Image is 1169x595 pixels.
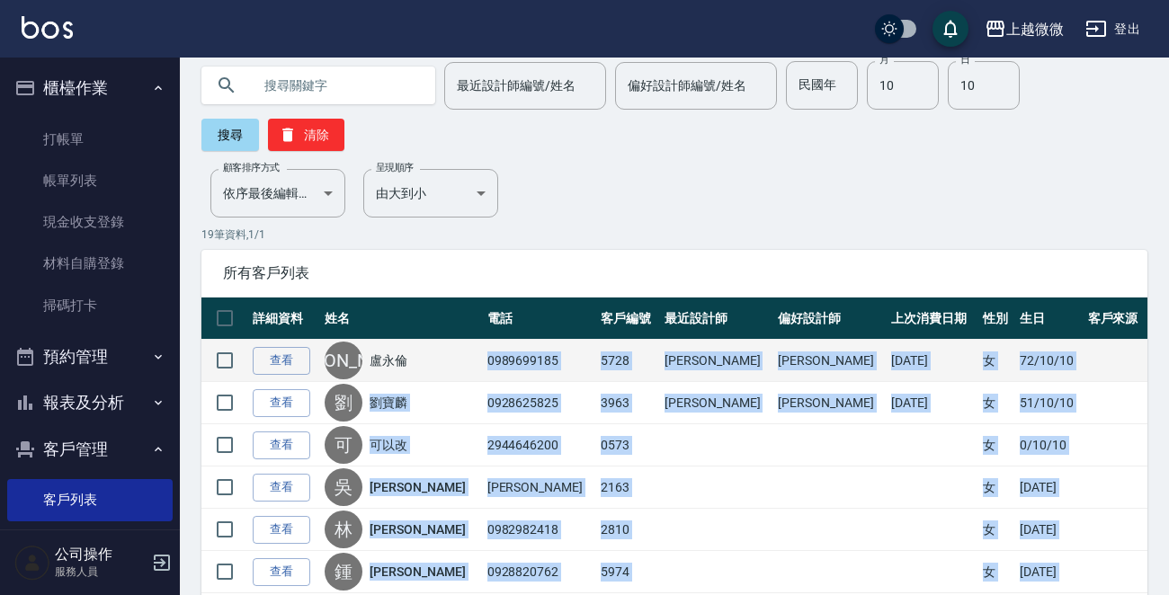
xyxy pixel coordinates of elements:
[483,297,596,340] th: 電話
[978,297,1015,340] th: 性別
[1015,466,1083,509] td: [DATE]
[887,297,978,340] th: 上次消費日期
[887,340,978,382] td: [DATE]
[370,478,465,496] a: [PERSON_NAME]
[210,169,345,218] div: 依序最後編輯時間
[7,521,173,563] a: 卡券管理
[223,264,1126,282] span: 所有客戶列表
[370,351,407,369] a: 盧永倫
[483,466,596,509] td: [PERSON_NAME]
[978,382,1015,424] td: 女
[7,201,173,243] a: 現金收支登錄
[596,551,660,593] td: 5974
[14,545,50,581] img: Person
[887,382,978,424] td: [DATE]
[325,553,362,591] div: 鍾
[596,340,660,382] td: 5728
[879,53,888,67] label: 月
[370,520,465,538] a: [PERSON_NAME]
[773,297,887,340] th: 偏好設計師
[596,424,660,466] td: 0573
[55,564,147,580] p: 服務人員
[1006,18,1064,40] div: 上越微微
[1078,13,1147,46] button: 登出
[1015,340,1083,382] td: 72/10/10
[1015,551,1083,593] td: [DATE]
[7,119,173,160] a: 打帳單
[596,297,660,340] th: 客戶編號
[1015,424,1083,466] td: 0/10/10
[201,226,1147,243] p: 19 筆資料, 1 / 1
[596,509,660,551] td: 2810
[253,431,310,459] a: 查看
[596,382,660,424] td: 3963
[773,382,887,424] td: [PERSON_NAME]
[325,511,362,548] div: 林
[325,468,362,506] div: 吳
[773,340,887,382] td: [PERSON_NAME]
[483,340,596,382] td: 0989699185
[960,53,969,67] label: 日
[660,297,773,340] th: 最近設計師
[7,65,173,111] button: 櫃檯作業
[363,169,498,218] div: 由大到小
[1015,382,1083,424] td: 51/10/10
[7,160,173,201] a: 帳單列表
[933,11,968,47] button: save
[268,119,344,151] button: 清除
[253,474,310,502] a: 查看
[253,558,310,586] a: 查看
[370,436,407,454] a: 可以改
[978,551,1015,593] td: 女
[7,379,173,426] button: 報表及分析
[325,342,362,379] div: [PERSON_NAME]
[596,466,660,509] td: 2163
[376,161,414,174] label: 呈現順序
[7,243,173,284] a: 材料自購登錄
[1015,297,1083,340] th: 生日
[325,426,362,464] div: 可
[253,389,310,417] a: 查看
[22,16,73,39] img: Logo
[660,340,773,382] td: [PERSON_NAME]
[978,466,1015,509] td: 女
[660,382,773,424] td: [PERSON_NAME]
[248,297,320,340] th: 詳細資料
[370,394,407,412] a: 劉寶麟
[223,161,280,174] label: 顧客排序方式
[977,11,1071,48] button: 上越微微
[253,516,310,544] a: 查看
[7,479,173,520] a: 客戶列表
[7,426,173,473] button: 客戶管理
[978,424,1015,466] td: 女
[325,384,362,422] div: 劉
[370,563,465,581] a: [PERSON_NAME]
[978,509,1015,551] td: 女
[252,61,421,110] input: 搜尋關鍵字
[253,347,310,375] a: 查看
[1015,509,1083,551] td: [DATE]
[483,382,596,424] td: 0928625825
[7,285,173,326] a: 掃碼打卡
[7,333,173,380] button: 預約管理
[55,546,147,564] h5: 公司操作
[483,424,596,466] td: 2944646200
[978,340,1015,382] td: 女
[483,509,596,551] td: 0982982418
[483,551,596,593] td: 0928820762
[320,297,482,340] th: 姓名
[201,119,259,151] button: 搜尋
[1084,297,1147,340] th: 客戶來源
